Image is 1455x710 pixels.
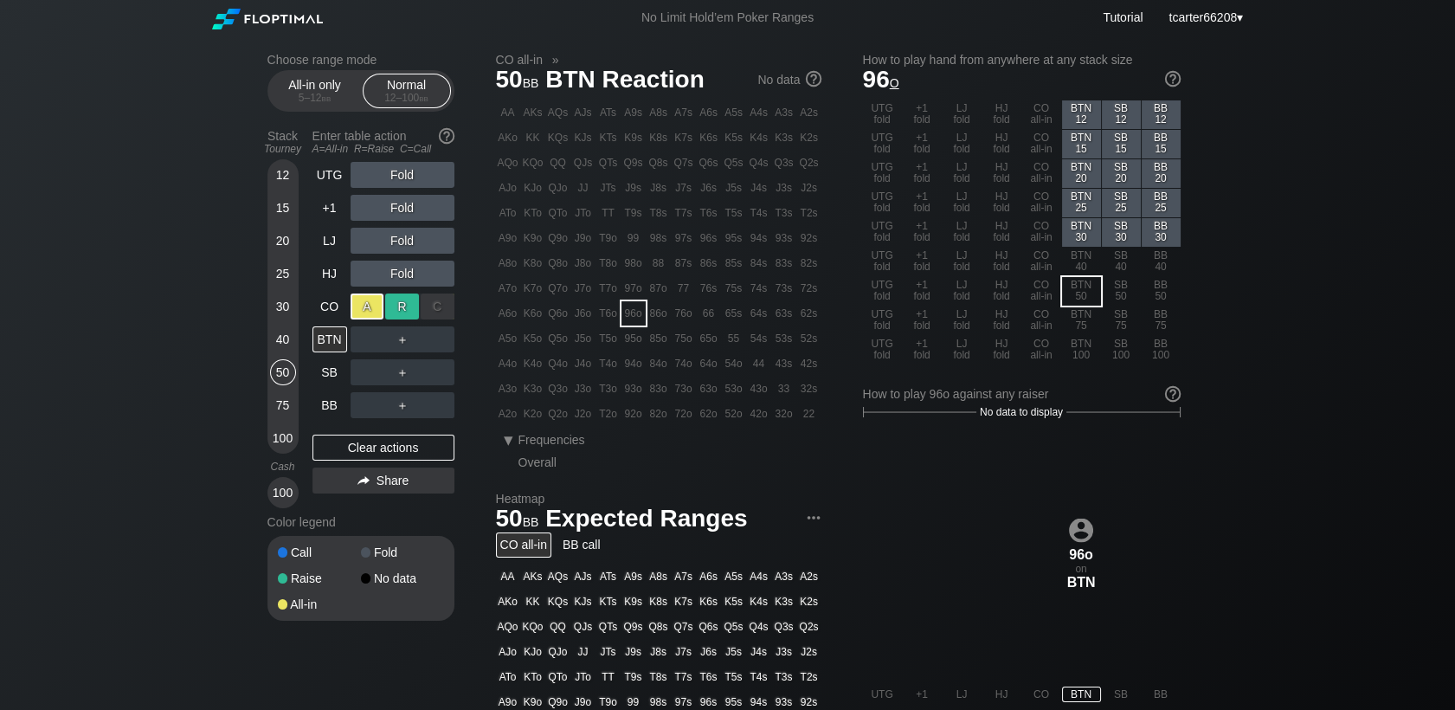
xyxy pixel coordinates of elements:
div: 53s [772,326,796,351]
img: ellipsis.fd386fe8.svg [804,508,823,527]
div: +1 fold [903,277,942,306]
div: 74s [747,276,771,300]
div: +1 fold [903,336,942,365]
div: CO all-in [1022,248,1061,276]
div: 72s [797,276,821,300]
div: SB 12 [1102,100,1141,129]
div: BB 12 [1142,100,1181,129]
div: J6s [697,176,721,200]
div: J6o [571,301,596,326]
div: TT [596,201,621,225]
div: T4s [747,201,771,225]
div: LJ fold [943,189,982,217]
div: J7o [571,276,596,300]
div: 84o [647,352,671,376]
div: AQs [546,100,570,125]
div: CO all-in [1022,130,1061,158]
div: 20 [270,228,296,254]
div: SB 100 [1102,336,1141,365]
div: CO all-in [1022,307,1061,335]
div: BB 25 [1142,189,1181,217]
div: 53o [722,377,746,401]
div: J9s [621,176,646,200]
div: K8o [521,251,545,275]
div: Tourney [261,143,306,155]
div: QJo [546,176,570,200]
div: SB 50 [1102,277,1141,306]
div: 64s [747,301,771,326]
div: UTG fold [863,336,902,365]
div: BTN 20 [1062,159,1101,188]
div: 64o [697,352,721,376]
span: bb [419,92,428,104]
div: 93s [772,226,796,250]
div: 93o [621,377,646,401]
div: QTo [546,201,570,225]
div: SB 40 [1102,248,1141,276]
span: bb [523,72,539,91]
span: tcarter66208 [1169,10,1238,24]
div: HJ [312,261,347,287]
div: CO all-in [1022,218,1061,247]
div: K2o [521,402,545,426]
div: UTG fold [863,218,902,247]
div: T3o [596,377,621,401]
div: CO all-in [1022,336,1061,365]
img: help.32db89a4.svg [1163,69,1182,88]
div: LJ fold [943,130,982,158]
div: LJ [312,228,347,254]
img: icon-avatar.b40e07d9.svg [1069,518,1093,542]
div: Q6o [546,301,570,326]
div: K4s [747,126,771,150]
div: 12 [270,162,296,188]
div: 97s [672,226,696,250]
div: +1 fold [903,218,942,247]
div: A7s [672,100,696,125]
div: K9o [521,226,545,250]
div: HJ fold [982,130,1021,158]
div: 77 [672,276,696,300]
div: A9o [496,226,520,250]
div: J8o [571,251,596,275]
div: A3o [496,377,520,401]
div: No data [757,73,821,88]
div: J5s [722,176,746,200]
div: BTN 30 [1062,218,1101,247]
img: Floptimal logo [212,9,323,29]
div: JTo [571,201,596,225]
div: +1 fold [903,189,942,217]
div: Fold [351,261,454,287]
div: 32s [797,377,821,401]
span: bb [322,92,332,104]
div: 75o [672,326,696,351]
div: R [385,294,419,319]
div: LJ fold [943,100,982,129]
div: +1 fold [903,159,942,188]
div: Stack [261,122,306,162]
div: BTN 25 [1062,189,1101,217]
div: 12 – 100 [370,92,443,104]
div: All-in [278,598,361,610]
div: A9s [621,100,646,125]
div: 42s [797,352,821,376]
div: ＋ [351,392,454,418]
div: Q3o [546,377,570,401]
div: AKs [521,100,545,125]
div: 99 [621,226,646,250]
div: Q6s [697,151,721,175]
div: Fold [351,228,454,254]
div: BTN 50 [1062,277,1101,306]
div: 88 [647,251,671,275]
div: LJ fold [943,218,982,247]
div: UTG fold [863,100,902,129]
div: 76s [697,276,721,300]
div: 62s [797,301,821,326]
div: 86o [647,301,671,326]
div: CO [312,294,347,319]
div: UTG [312,162,347,188]
div: T8o [596,251,621,275]
div: KJo [521,176,545,200]
div: K7s [672,126,696,150]
div: BB 75 [1142,307,1181,335]
div: Q9o [546,226,570,250]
